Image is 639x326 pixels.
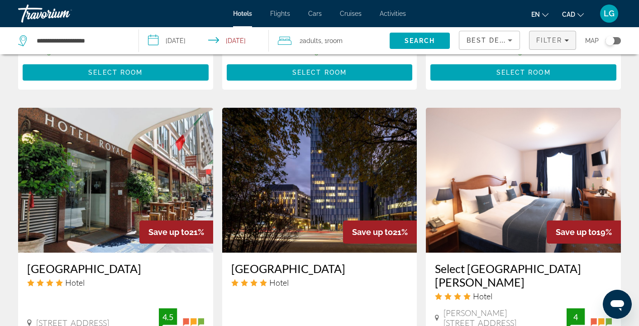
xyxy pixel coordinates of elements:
[65,278,85,288] span: Hotel
[467,35,512,46] mat-select: Sort by
[556,227,596,237] span: Save up to
[473,291,492,301] span: Hotel
[139,27,269,54] button: Select check in and out date
[308,10,322,17] a: Cars
[343,221,417,244] div: 21%
[327,37,343,44] span: Room
[430,64,616,81] button: Select Room
[233,10,252,17] a: Hotels
[227,66,413,76] a: Select Room
[270,10,290,17] a: Flights
[531,8,548,21] button: Change language
[321,34,343,47] span: , 1
[27,278,204,288] div: 4 star Hotel
[292,69,347,76] span: Select Room
[529,31,576,50] button: Filters
[139,221,213,244] div: 21%
[390,33,450,49] button: Search
[567,312,585,322] div: 4
[562,11,575,18] span: CAD
[426,108,621,253] img: Select Hotel Prinz Eugen Wien
[18,108,213,253] img: Hotel Royal
[599,37,621,45] button: Toggle map
[405,37,435,44] span: Search
[88,69,143,76] span: Select Room
[269,27,390,54] button: Travelers: 2 adults, 0 children
[603,290,632,319] iframe: Button to launch messaging window
[536,37,562,44] span: Filter
[36,34,125,48] input: Search hotel destination
[430,66,616,76] a: Select Room
[269,278,289,288] span: Hotel
[303,37,321,44] span: Adults
[597,4,621,23] button: User Menu
[585,34,599,47] span: Map
[496,69,551,76] span: Select Room
[231,278,408,288] div: 4 star Hotel
[340,10,362,17] a: Cruises
[231,262,408,275] a: [GEOGRAPHIC_DATA]
[159,312,177,322] div: 4.5
[23,66,209,76] a: Select Room
[352,227,393,237] span: Save up to
[227,64,413,81] button: Select Room
[222,108,417,253] img: Clarion Hotel Vienna South
[23,64,209,81] button: Select Room
[562,8,584,21] button: Change currency
[467,37,514,44] span: Best Deals
[531,11,540,18] span: en
[148,227,189,237] span: Save up to
[435,262,612,289] a: Select [GEOGRAPHIC_DATA][PERSON_NAME]
[300,34,321,47] span: 2
[435,291,612,301] div: 4 star Hotel
[27,262,204,275] a: [GEOGRAPHIC_DATA]
[547,221,621,244] div: 19%
[18,2,109,25] a: Travorium
[380,10,406,17] a: Activities
[604,9,615,18] span: LG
